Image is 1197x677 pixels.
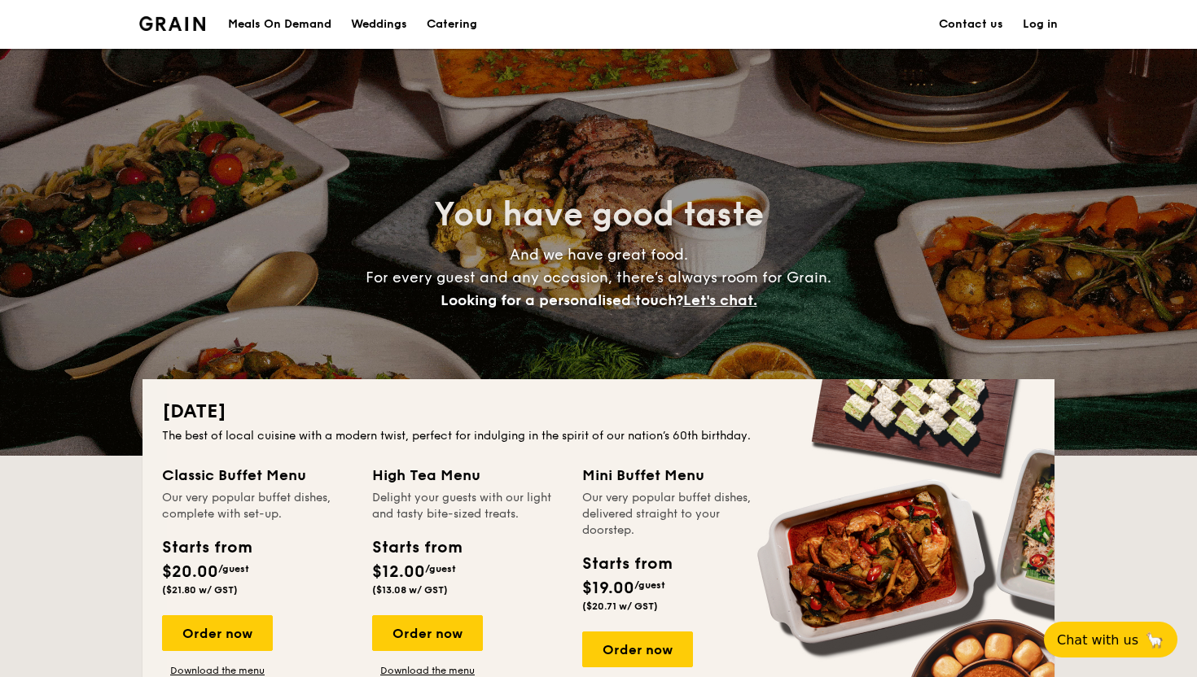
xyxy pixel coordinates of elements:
a: Download the menu [162,664,273,677]
div: Starts from [372,535,461,560]
div: Our very popular buffet dishes, delivered straight to your doorstep. [582,490,773,539]
span: Chat with us [1057,632,1138,648]
div: The best of local cuisine with a modern twist, perfect for indulging in the spirit of our nation’... [162,428,1035,444]
span: $20.00 [162,562,218,582]
div: Starts from [582,552,671,576]
div: High Tea Menu [372,464,563,487]
div: Order now [582,631,693,667]
h2: [DATE] [162,399,1035,425]
span: ($13.08 w/ GST) [372,584,448,596]
span: /guest [425,563,456,574]
span: /guest [218,563,249,574]
span: $12.00 [372,562,425,582]
a: Logotype [139,16,205,31]
div: Order now [162,615,273,651]
a: Download the menu [372,664,483,677]
div: Starts from [162,535,251,560]
div: Delight your guests with our light and tasty bite-sized treats. [372,490,563,522]
button: Chat with us🦙 [1044,622,1177,657]
img: Grain [139,16,205,31]
span: /guest [634,579,665,591]
span: 🦙 [1145,631,1164,649]
span: $19.00 [582,579,634,598]
span: Let's chat. [683,291,757,309]
span: ($20.71 w/ GST) [582,601,658,612]
span: ($21.80 w/ GST) [162,584,238,596]
div: Classic Buffet Menu [162,464,353,487]
div: Our very popular buffet dishes, complete with set-up. [162,490,353,522]
div: Order now [372,615,483,651]
div: Mini Buffet Menu [582,464,773,487]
